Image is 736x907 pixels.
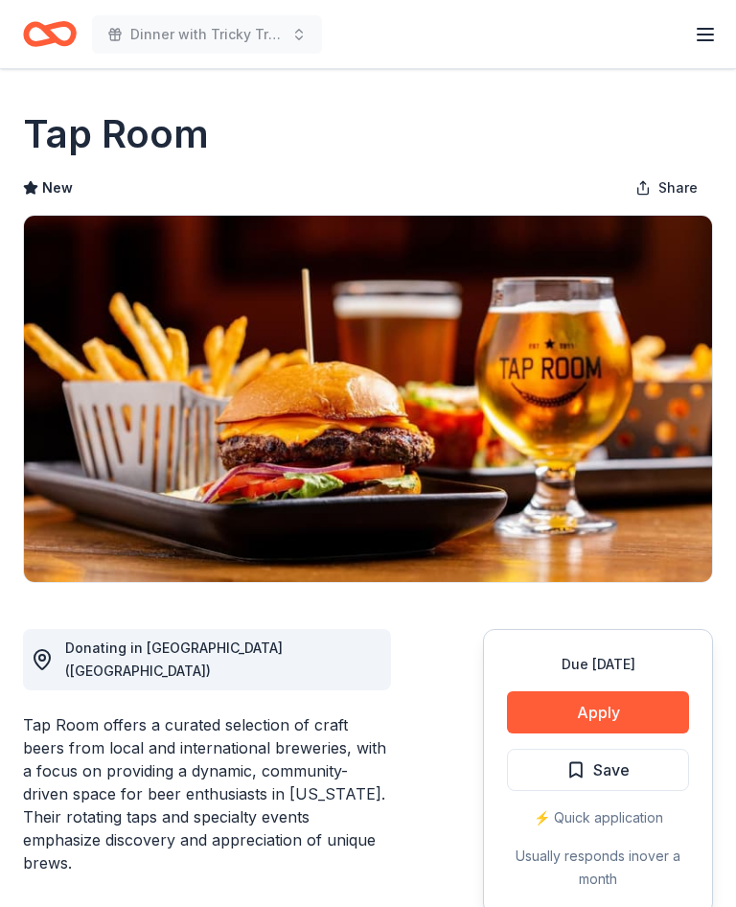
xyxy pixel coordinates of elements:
[507,749,689,791] button: Save
[620,169,713,207] button: Share
[42,176,73,199] span: New
[23,107,209,161] h1: Tap Room
[92,15,322,54] button: Dinner with Tricky Tray and Live Entertainment . Featuring cuisine from local restaurants.
[593,757,630,782] span: Save
[23,713,391,874] div: Tap Room offers a curated selection of craft beers from local and international breweries, with a...
[507,653,689,676] div: Due [DATE]
[130,23,284,46] span: Dinner with Tricky Tray and Live Entertainment . Featuring cuisine from local restaurants.
[65,640,283,679] span: Donating in [GEOGRAPHIC_DATA] ([GEOGRAPHIC_DATA])
[23,12,77,57] a: Home
[24,216,712,582] img: Image for Tap Room
[507,806,689,829] div: ⚡️ Quick application
[507,845,689,891] div: Usually responds in over a month
[658,176,698,199] span: Share
[507,691,689,733] button: Apply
